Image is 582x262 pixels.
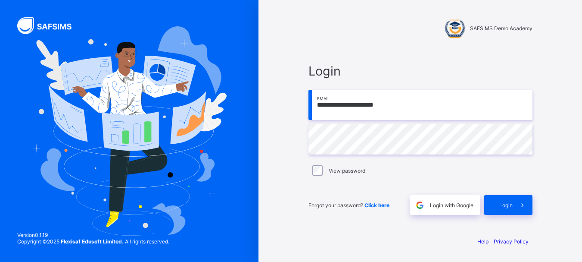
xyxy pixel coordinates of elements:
[470,25,532,32] span: SAFSIMS Demo Academy
[61,238,124,245] strong: Flexisaf Edusoft Limited.
[17,232,169,238] span: Version 0.1.19
[494,238,529,245] a: Privacy Policy
[430,202,473,208] span: Login with Google
[415,200,425,210] img: google.396cfc9801f0270233282035f929180a.svg
[364,202,389,208] a: Click here
[17,17,82,34] img: SAFSIMS Logo
[308,202,389,208] span: Forgot your password?
[329,167,365,174] label: View password
[477,238,489,245] a: Help
[17,238,169,245] span: Copyright © 2025 All rights reserved.
[308,63,532,79] span: Login
[499,202,513,208] span: Login
[32,26,227,236] img: Hero Image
